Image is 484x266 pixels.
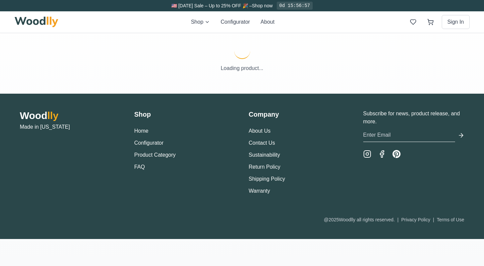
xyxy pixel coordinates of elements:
a: Shop now [252,3,272,8]
div: @ 2025 Woodlly all rights reserved. [324,216,464,223]
p: Made in [US_STATE] [20,123,121,131]
a: About Us [249,128,271,134]
span: 🇺🇸 [DATE] Sale – Up to 25% OFF 🎉 – [171,3,252,8]
a: Contact Us [249,140,275,146]
a: FAQ [134,164,145,170]
a: Sustainability [249,152,280,158]
a: Product Category [134,152,176,158]
a: Privacy Policy [401,217,430,222]
span: lly [47,110,58,121]
h2: Wood [20,110,121,122]
h3: Shop [134,110,236,119]
span: | [433,217,434,222]
div: 0d 15:56:57 [277,2,313,10]
button: Sign In [442,15,470,29]
p: Subscribe for news, product release, and more. [363,110,464,126]
p: Loading product... [15,64,470,72]
button: Configurator [134,139,164,147]
span: | [398,217,399,222]
button: About [260,18,274,26]
a: Pinterest [393,150,401,158]
a: Instagram [363,150,371,158]
a: Terms of Use [437,217,464,222]
a: Warranty [249,188,270,194]
img: Woodlly [15,17,59,27]
input: Enter Email [363,128,455,142]
a: Return Policy [249,164,280,170]
button: Configurator [221,18,250,26]
a: Home [134,128,149,134]
h3: Company [249,110,350,119]
a: Facebook [378,150,386,158]
a: Shipping Policy [249,176,285,182]
button: Shop [191,18,210,26]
